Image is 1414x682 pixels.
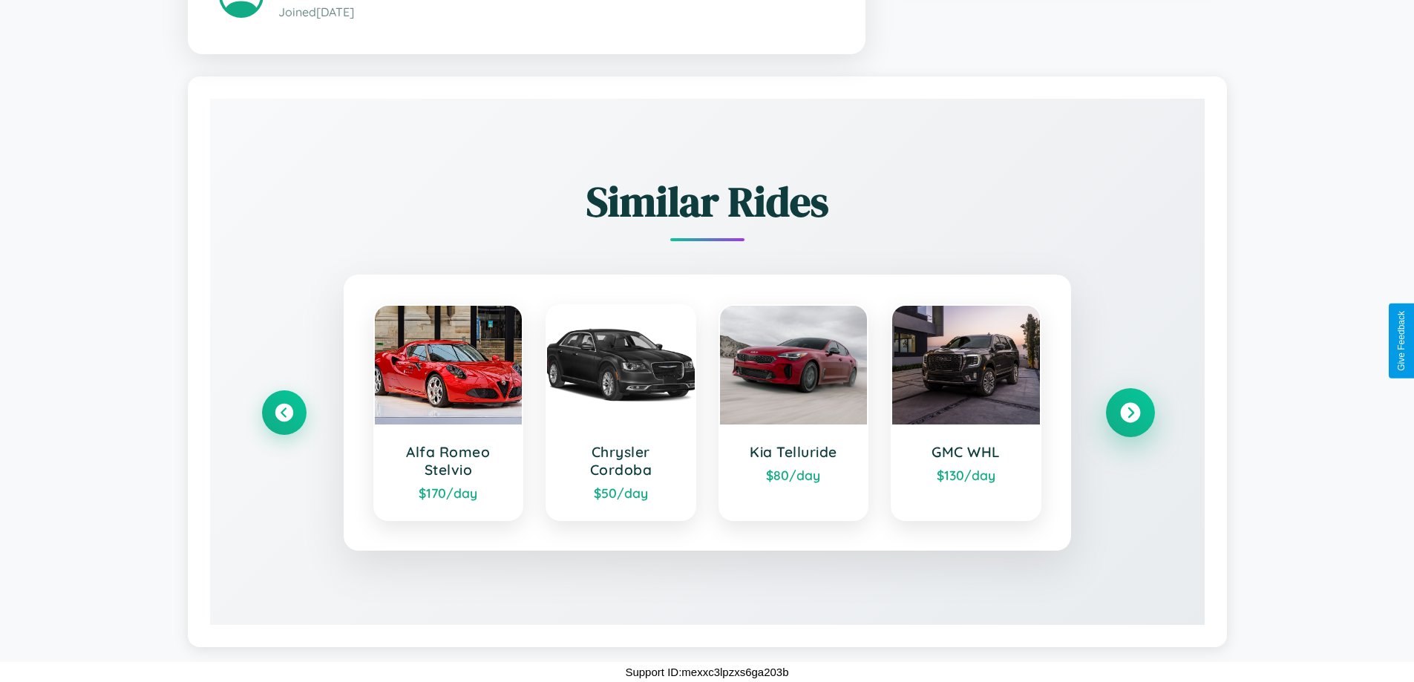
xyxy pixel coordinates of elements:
div: Give Feedback [1396,311,1407,371]
h3: Alfa Romeo Stelvio [390,443,508,479]
h2: Similar Rides [262,173,1153,230]
h3: Kia Telluride [735,443,853,461]
div: $ 170 /day [390,485,508,501]
a: Kia Telluride$80/day [719,304,869,521]
a: GMC WHL$130/day [891,304,1041,521]
p: Support ID: mexxc3lpzxs6ga203b [625,662,788,682]
div: $ 50 /day [562,485,680,501]
div: $ 130 /day [907,467,1025,483]
a: Chrysler Cordoba$50/day [546,304,696,521]
h3: Chrysler Cordoba [562,443,680,479]
h3: GMC WHL [907,443,1025,461]
p: Joined [DATE] [278,1,834,23]
a: Alfa Romeo Stelvio$170/day [373,304,524,521]
div: $ 80 /day [735,467,853,483]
